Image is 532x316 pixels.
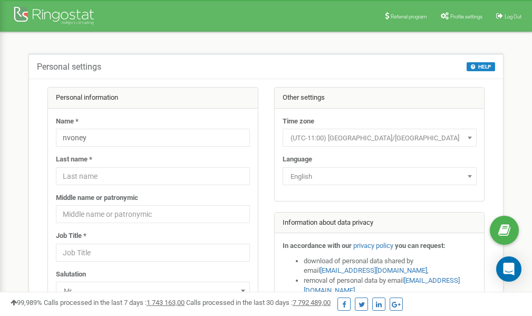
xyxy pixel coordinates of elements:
span: Calls processed in the last 7 days : [44,299,185,307]
span: Log Out [505,14,521,20]
label: Salutation [56,270,86,280]
label: Middle name or patronymic [56,193,138,203]
button: HELP [467,62,495,71]
input: Name [56,129,250,147]
div: Open Intercom Messenger [496,256,521,282]
label: Name * [56,117,79,127]
label: Language [283,155,312,165]
span: Profile settings [450,14,482,20]
label: Job Title * [56,231,86,241]
span: English [283,167,477,185]
input: Last name [56,167,250,185]
span: (UTC-11:00) Pacific/Midway [283,129,477,147]
input: Middle name or patronymic [56,205,250,223]
div: Information about data privacy [275,213,485,234]
h5: Personal settings [37,62,101,72]
a: privacy policy [353,242,393,250]
u: 1 743 163,00 [147,299,185,307]
strong: In accordance with our [283,242,352,250]
li: removal of personal data by email , [304,276,477,295]
span: Calls processed in the last 30 days : [186,299,331,307]
span: English [286,169,473,184]
span: 99,989% [11,299,42,307]
li: download of personal data shared by email , [304,256,477,276]
a: [EMAIL_ADDRESS][DOMAIN_NAME] [320,266,427,274]
label: Last name * [56,155,92,165]
u: 7 792 489,00 [293,299,331,307]
div: Other settings [275,88,485,109]
span: Referral program [391,14,427,20]
div: Personal information [48,88,258,109]
input: Job Title [56,244,250,262]
span: (UTC-11:00) Pacific/Midway [286,131,473,146]
span: Mr. [60,284,246,299]
span: Mr. [56,282,250,300]
label: Time zone [283,117,314,127]
strong: you can request: [395,242,446,250]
